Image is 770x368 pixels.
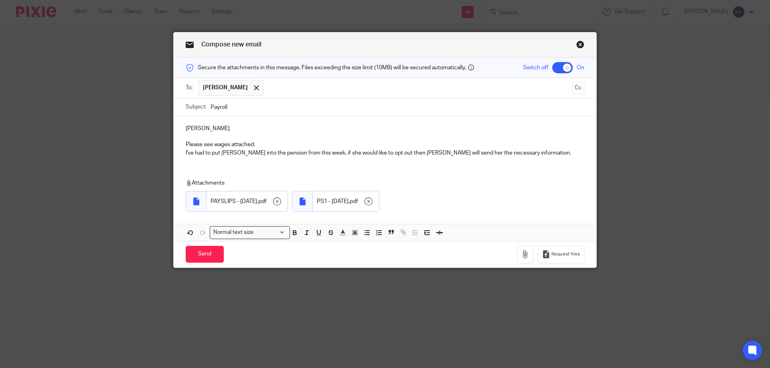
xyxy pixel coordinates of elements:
p: Please see wages attached. [186,141,584,149]
span: pdf [258,197,267,205]
div: . [313,191,379,211]
input: Send [186,246,224,263]
span: pdf [350,197,358,205]
input: Search for option [256,228,285,237]
button: Request files [538,245,584,263]
span: Request files [551,251,580,257]
button: Cc [572,82,584,94]
span: On [577,64,584,72]
div: . [207,191,288,211]
div: Search for option [210,226,290,239]
p: [PERSON_NAME] [186,125,584,133]
span: PS1 - [DATE] [317,197,349,205]
span: Switch off [523,64,548,72]
label: Subject: [186,103,207,111]
span: PAYSLIPS - [DATE] [211,197,257,205]
span: Normal text size [212,228,255,237]
a: Close this dialog window [576,40,584,51]
p: I've had to put [PERSON_NAME] into the pension from this week, if she would like to opt out then ... [186,149,584,157]
label: To: [186,84,195,92]
span: Secure the attachments in this message. Files exceeding the size limit (10MB) will be secured aut... [198,64,466,72]
span: [PERSON_NAME] [203,84,248,92]
span: Compose new email [201,41,261,48]
p: Attachments [186,179,573,187]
